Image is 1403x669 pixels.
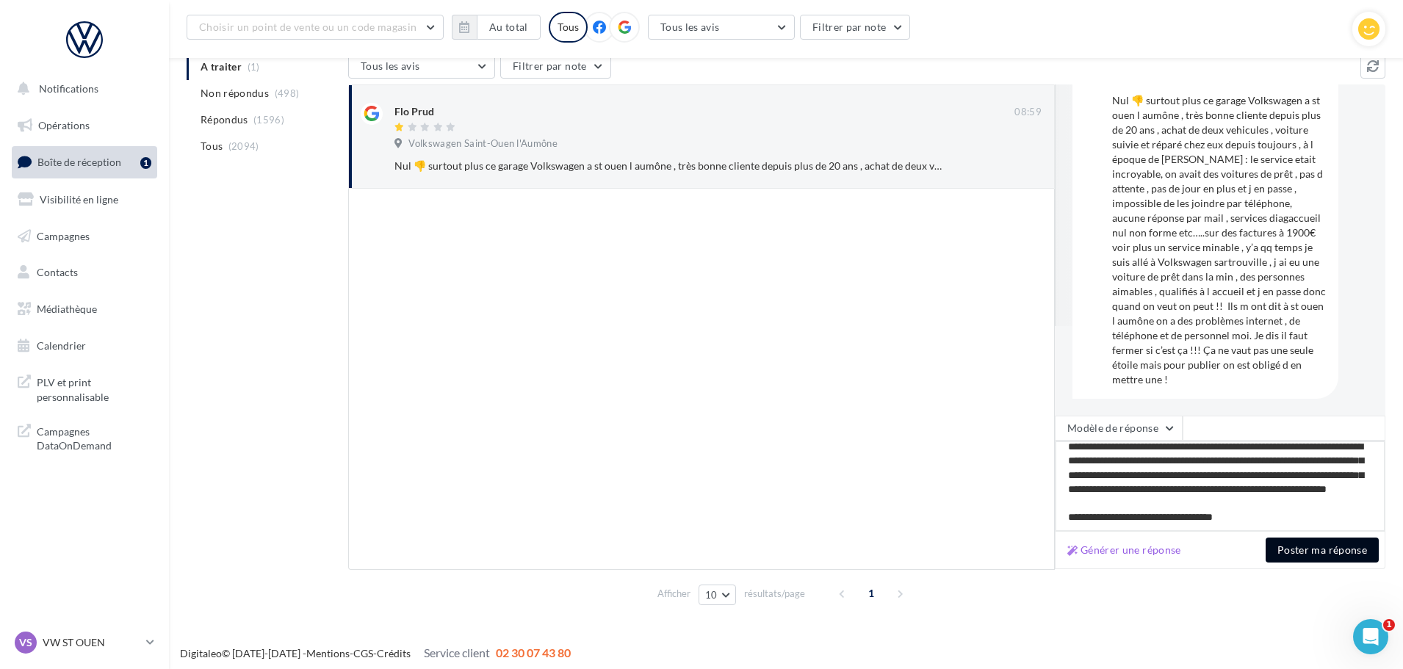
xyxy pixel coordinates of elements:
span: Boîte de réception [37,156,121,168]
span: Tous les avis [660,21,720,33]
button: Générer une réponse [1061,541,1187,559]
span: Médiathèque [37,303,97,315]
iframe: Intercom live chat [1353,619,1388,654]
button: Au total [452,15,541,40]
a: Crédits [377,647,411,659]
button: Filtrer par note [500,54,611,79]
a: VS VW ST OUEN [12,629,157,657]
a: Médiathèque [9,294,160,325]
span: (498) [275,87,300,99]
button: Au total [477,15,541,40]
a: Campagnes [9,221,160,252]
span: Afficher [657,587,690,601]
span: Calendrier [37,339,86,352]
span: 1 [859,582,883,605]
p: VW ST OUEN [43,635,140,650]
a: CGS [353,647,373,659]
span: PLV et print personnalisable [37,372,151,404]
a: Calendrier [9,330,160,361]
span: Tous [201,139,223,153]
button: Choisir un point de vente ou un code magasin [187,15,444,40]
div: 1 [140,157,151,169]
span: résultats/page [744,587,805,601]
span: (1596) [253,114,284,126]
span: Tous les avis [361,59,420,72]
span: © [DATE]-[DATE] - - - [180,647,571,659]
a: Digitaleo [180,647,222,659]
a: PLV et print personnalisable [9,366,160,410]
span: VS [19,635,32,650]
button: Notifications [9,73,154,104]
a: Contacts [9,257,160,288]
span: 10 [705,589,718,601]
span: Volkswagen Saint-Ouen l'Aumône [408,137,558,151]
a: Boîte de réception1 [9,146,160,178]
button: Tous les avis [348,54,495,79]
a: Campagnes DataOnDemand [9,416,160,459]
span: 02 30 07 43 80 [496,646,571,659]
span: Choisir un point de vente ou un code magasin [199,21,416,33]
button: Modèle de réponse [1055,416,1183,441]
span: Contacts [37,266,78,278]
button: 10 [699,585,736,605]
span: Répondus [201,112,248,127]
a: Visibilité en ligne [9,184,160,215]
span: 1 [1383,619,1395,631]
div: Flo Prud [394,104,434,119]
span: (2094) [228,140,259,152]
span: 08:59 [1014,106,1042,119]
div: Tous [549,12,588,43]
span: Campagnes [37,229,90,242]
button: Tous les avis [648,15,795,40]
span: Visibilité en ligne [40,193,118,206]
a: Opérations [9,110,160,141]
button: Poster ma réponse [1266,538,1379,563]
div: Nul 👎 surtout plus ce garage Volkswagen a st ouen l aumône , très bonne cliente depuis plus de 20... [1112,93,1327,387]
span: Notifications [39,82,98,95]
button: Filtrer par note [800,15,911,40]
a: Mentions [306,647,350,659]
span: Campagnes DataOnDemand [37,422,151,453]
div: Nul 👎 surtout plus ce garage Volkswagen a st ouen l aumône , très bonne cliente depuis plus de 20... [394,159,946,173]
span: Non répondus [201,86,269,101]
span: Service client [424,646,490,659]
span: Opérations [38,119,90,131]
